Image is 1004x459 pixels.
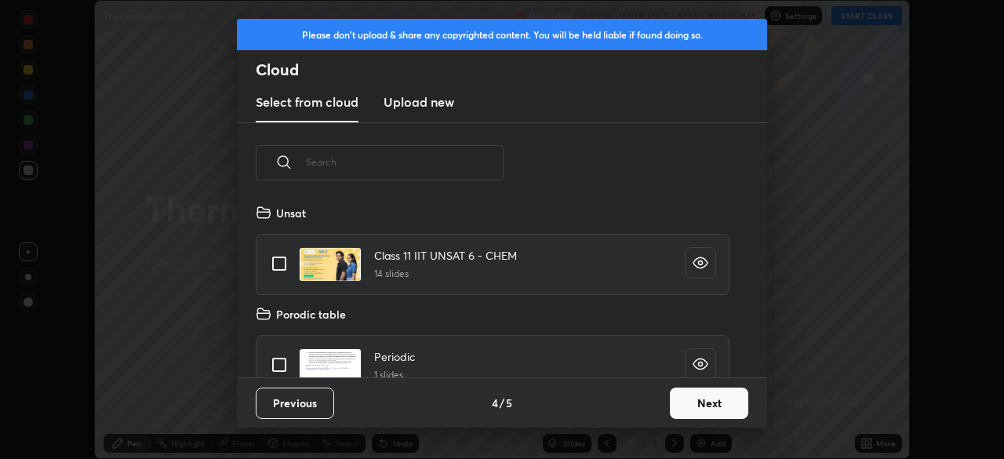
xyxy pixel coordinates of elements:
h5: 1 slides [374,368,415,382]
h4: Porodic table [276,306,346,322]
h2: Cloud [256,60,767,80]
h4: / [500,395,504,411]
h4: 5 [506,395,512,411]
h4: Periodic [374,348,415,365]
button: Next [670,388,748,419]
img: 1726655595HMIE8B.pdf [299,247,362,282]
button: Previous [256,388,334,419]
h4: 4 [492,395,498,411]
div: grid [237,199,748,377]
h3: Upload new [384,93,454,111]
div: Please don't upload & share any copyrighted content. You will be held liable if found doing so. [237,19,767,50]
h5: 14 slides [374,267,517,281]
h3: Select from cloud [256,93,358,111]
img: 172723921213JEMS.pdf [299,348,362,383]
h4: Class 11 IIT UNSAT 6 - CHEM [374,247,517,264]
input: Search [306,129,504,195]
h4: Unsat [276,205,306,221]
